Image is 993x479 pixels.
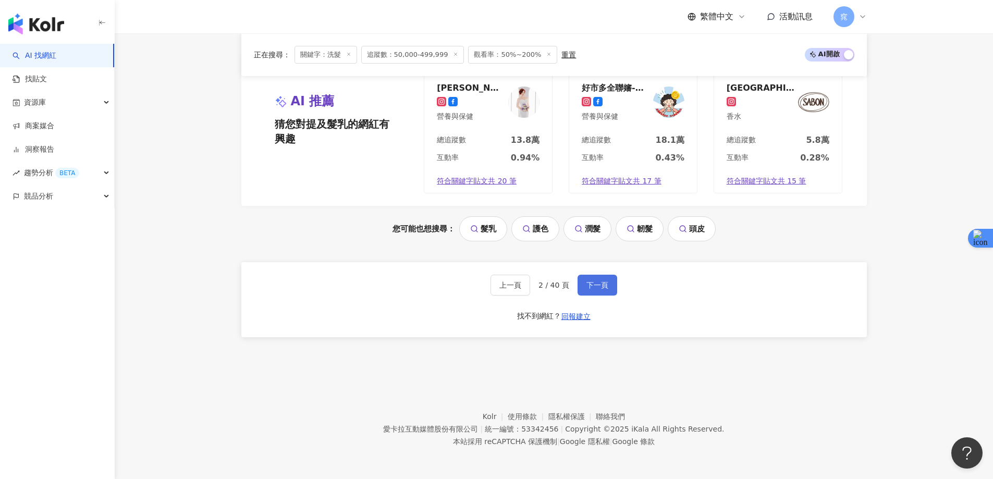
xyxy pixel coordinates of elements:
[582,176,661,187] span: 符合關鍵字貼文共 17 筆
[700,11,733,22] span: 繁體中文
[560,437,610,446] a: Google 隱私權
[569,69,697,193] a: 好市多全聯嬸-省力全開營養與保健KOL Avatar總追蹤數18.1萬互動率0.43%符合關鍵字貼文共 17 筆
[616,216,664,241] a: 韌髮
[13,121,54,131] a: 商案媒合
[13,51,56,61] a: searchAI 找網紅
[727,176,806,187] span: 符合關鍵字貼文共 15 筆
[437,153,459,163] div: 互動率
[560,425,563,433] span: |
[13,169,20,177] span: rise
[295,46,357,64] span: 關鍵字：洗髮
[275,117,396,146] span: 猜您對提及髮乳的網紅有興趣
[951,437,983,469] iframe: Help Scout Beacon - Open
[453,435,655,448] span: 本站採用 reCAPTCHA 保護機制
[517,311,561,322] div: 找不到網紅？
[653,87,684,118] img: KOL Avatar
[727,135,756,145] div: 總追蹤數
[511,216,559,241] a: 護色
[480,425,483,433] span: |
[508,87,540,118] img: KOL Avatar
[499,281,521,289] span: 上一頁
[727,82,794,93] div: SABON TAIWAN
[596,412,625,421] a: 聯絡我們
[655,152,684,164] div: 0.43%
[561,308,591,325] button: 回報建立
[806,134,829,146] div: 5.8萬
[24,185,53,208] span: 競品分析
[437,135,466,145] div: 總追蹤數
[511,134,540,146] div: 13.8萬
[361,46,464,64] span: 追蹤數：50,000-499,999
[491,275,530,296] button: 上一頁
[241,216,867,241] div: 您可能也想搜尋：
[727,112,794,122] div: 香水
[582,82,649,93] div: 好市多全聯嬸-省力全開
[800,152,829,164] div: 0.28%
[582,135,611,145] div: 總追蹤數
[561,51,576,59] div: 重置
[563,216,611,241] a: 潤髮
[578,275,617,296] button: 下一頁
[668,216,716,241] a: 頭皮
[840,11,848,22] span: 窕
[565,425,724,433] div: Copyright © 2025 All Rights Reserved.
[424,170,552,193] a: 符合關鍵字貼文共 20 筆
[631,425,649,433] a: iKala
[511,152,540,164] div: 0.94%
[561,312,591,321] span: 回報建立
[55,168,79,178] div: BETA
[254,51,290,59] span: 正在搜尋 ：
[557,437,560,446] span: |
[582,153,604,163] div: 互動率
[582,112,649,122] div: 營養與保健
[612,437,655,446] a: Google 條款
[483,412,508,421] a: Kolr
[714,170,842,193] a: 符合關鍵字貼文共 15 筆
[586,281,608,289] span: 下一頁
[610,437,612,446] span: |
[656,134,684,146] div: 18.1萬
[798,87,829,118] img: KOL Avatar
[13,144,54,155] a: 洞察報告
[468,46,557,64] span: 觀看率：50%~200%
[8,14,64,34] img: logo
[459,216,507,241] a: 髮乳
[779,11,813,21] span: 活動訊息
[424,69,553,193] a: [PERSON_NAME]營養與保健KOL Avatar總追蹤數13.8萬互動率0.94%符合關鍵字貼文共 20 筆
[714,69,842,193] a: [GEOGRAPHIC_DATA] [GEOGRAPHIC_DATA]香水KOL Avatar總追蹤數5.8萬互動率0.28%符合關鍵字貼文共 15 筆
[485,425,558,433] div: 統一編號：53342456
[508,412,548,421] a: 使用條款
[437,82,505,93] div: 楊月娥
[24,91,46,114] span: 資源庫
[437,176,517,187] span: 符合關鍵字貼文共 20 筆
[569,170,697,193] a: 符合關鍵字貼文共 17 筆
[548,412,596,421] a: 隱私權保護
[24,161,79,185] span: 趨勢分析
[383,425,478,433] div: 愛卡拉互動媒體股份有限公司
[437,112,505,122] div: 營養與保健
[727,153,749,163] div: 互動率
[538,281,569,289] span: 2 / 40 頁
[291,93,335,110] span: AI 推薦
[13,74,47,84] a: 找貼文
